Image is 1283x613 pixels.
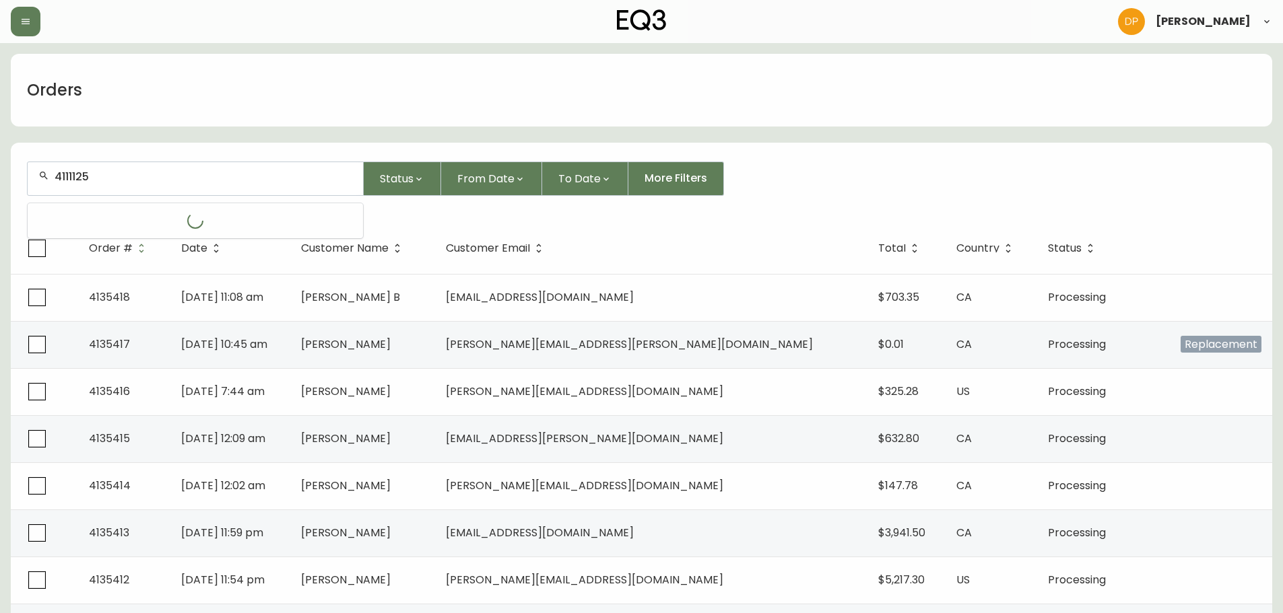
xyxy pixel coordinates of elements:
[446,572,723,587] span: [PERSON_NAME][EMAIL_ADDRESS][DOMAIN_NAME]
[55,170,352,183] input: Search
[301,525,391,540] span: [PERSON_NAME]
[89,244,133,252] span: Order #
[181,289,263,305] span: [DATE] 11:08 am
[1048,289,1106,305] span: Processing
[181,336,267,352] span: [DATE] 10:45 am
[1156,16,1251,27] span: [PERSON_NAME]
[89,289,130,305] span: 4135418
[542,161,628,196] button: To Date
[301,478,391,493] span: [PERSON_NAME]
[446,525,634,540] span: [EMAIL_ADDRESS][DOMAIN_NAME]
[878,242,923,254] span: Total
[1048,431,1106,446] span: Processing
[89,525,129,540] span: 4135413
[878,478,918,493] span: $147.78
[446,478,723,493] span: [PERSON_NAME][EMAIL_ADDRESS][DOMAIN_NAME]
[878,572,925,587] span: $5,217.30
[878,289,919,305] span: $703.35
[89,336,130,352] span: 4135417
[364,161,441,196] button: Status
[446,384,723,399] span: [PERSON_NAME][EMAIL_ADDRESS][DOMAIN_NAME]
[89,572,129,587] span: 4135412
[1118,8,1145,35] img: b0154ba12ae69382d64d2f3159806b19
[181,384,265,399] span: [DATE] 7:44 am
[181,244,207,252] span: Date
[89,478,131,493] span: 4135414
[301,244,389,252] span: Customer Name
[89,384,130,399] span: 4135416
[1048,478,1106,493] span: Processing
[301,242,406,254] span: Customer Name
[301,384,391,399] span: [PERSON_NAME]
[1048,242,1099,254] span: Status
[645,171,707,186] span: More Filters
[301,431,391,446] span: [PERSON_NAME]
[446,289,634,305] span: [EMAIL_ADDRESS][DOMAIN_NAME]
[956,289,972,305] span: CA
[956,336,972,352] span: CA
[878,244,906,252] span: Total
[1048,384,1106,399] span: Processing
[1048,336,1106,352] span: Processing
[956,431,972,446] span: CA
[956,572,970,587] span: US
[956,525,972,540] span: CA
[628,161,724,196] button: More Filters
[1048,244,1082,252] span: Status
[89,242,150,254] span: Order #
[181,572,265,587] span: [DATE] 11:54 pm
[380,170,414,187] span: Status
[181,242,225,254] span: Date
[878,431,919,446] span: $632.80
[181,478,265,493] span: [DATE] 12:02 am
[446,244,530,252] span: Customer Email
[878,525,925,540] span: $3,941.50
[181,431,265,446] span: [DATE] 12:09 am
[89,431,130,446] span: 4135415
[27,79,82,102] h1: Orders
[1181,336,1261,353] span: Replacement
[301,336,391,352] span: [PERSON_NAME]
[446,242,548,254] span: Customer Email
[558,170,601,187] span: To Date
[878,384,919,399] span: $325.28
[1048,525,1106,540] span: Processing
[956,244,999,252] span: Country
[878,336,904,352] span: $0.01
[301,289,400,305] span: [PERSON_NAME] B
[956,478,972,493] span: CA
[446,336,813,352] span: [PERSON_NAME][EMAIL_ADDRESS][PERSON_NAME][DOMAIN_NAME]
[956,384,970,399] span: US
[301,572,391,587] span: [PERSON_NAME]
[181,525,263,540] span: [DATE] 11:59 pm
[441,161,542,196] button: From Date
[617,9,667,31] img: logo
[457,170,515,187] span: From Date
[1048,572,1106,587] span: Processing
[446,431,723,446] span: [EMAIL_ADDRESS][PERSON_NAME][DOMAIN_NAME]
[956,242,1017,254] span: Country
